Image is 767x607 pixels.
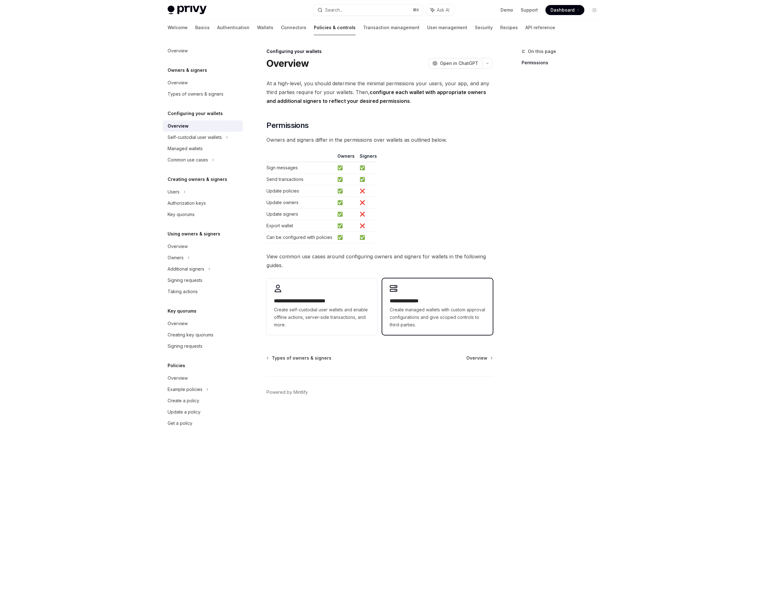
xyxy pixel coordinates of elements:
[168,47,188,55] div: Overview
[266,58,309,69] h1: Overview
[168,408,201,416] div: Update a policy
[390,306,485,329] span: Create managed wallets with custom approval configurations and give scoped controls to third-part...
[335,162,357,174] td: ✅
[274,306,369,329] span: Create self-custodial user wallets and enable offline actions, server-side transactions, and more.
[335,232,357,243] td: ✅
[266,120,308,130] span: Permissions
[357,185,377,197] td: ❌
[168,199,206,207] div: Authorization keys
[168,230,220,238] h5: Using owners & signers
[168,20,188,35] a: Welcome
[168,122,189,130] div: Overview
[168,420,192,427] div: Get a policy
[266,162,335,174] td: Sign messages
[266,185,335,197] td: Update policies
[440,60,478,66] span: Open in ChatGPT
[163,318,243,329] a: Overview
[266,252,493,270] span: View common use cases around configuring owners and signers for wallets in the following guides.
[168,134,222,141] div: Self-custodial user wallets
[163,45,243,56] a: Overview
[163,120,243,132] a: Overview
[357,197,377,208] td: ❌
[266,232,335,243] td: Can be configured with policies
[335,153,357,162] th: Owners
[168,243,188,250] div: Overview
[382,278,493,335] a: **** **** *****Create managed wallets with custom approval configurations and give scoped control...
[168,397,199,404] div: Create a policy
[413,8,419,13] span: ⌘ K
[545,5,584,15] a: Dashboard
[217,20,249,35] a: Authentication
[466,355,492,361] a: Overview
[267,355,331,361] a: Types of owners & signers
[272,355,331,361] span: Types of owners & signers
[427,20,467,35] a: User management
[168,331,213,339] div: Creating key quorums
[168,145,203,152] div: Managed wallets
[266,135,493,144] span: Owners and signers differ in the permissions over wallets as outlined below.
[168,211,195,218] div: Key quorums
[357,174,377,185] td: ✅
[522,58,604,68] a: Permissions
[266,79,493,105] span: At a high-level, you should determine the minimal permissions your users, your app, and any third...
[168,288,198,295] div: Taking actions
[163,418,243,429] a: Get a policy
[357,153,377,162] th: Signers
[168,265,204,273] div: Additional signers
[163,241,243,252] a: Overview
[335,174,357,185] td: ✅
[195,20,210,35] a: Basics
[357,232,377,243] td: ✅
[168,176,227,183] h5: Creating owners & signers
[168,362,185,369] h5: Policies
[163,88,243,100] a: Types of owners & signers
[550,7,575,13] span: Dashboard
[163,406,243,418] a: Update a policy
[163,329,243,340] a: Creating key quorums
[168,277,202,284] div: Signing requests
[335,220,357,232] td: ✅
[281,20,306,35] a: Connectors
[163,372,243,384] a: Overview
[335,185,357,197] td: ✅
[363,20,420,35] a: Transaction management
[266,197,335,208] td: Update owners
[168,254,184,261] div: Owners
[168,188,180,196] div: Users
[521,7,538,13] a: Support
[357,162,377,174] td: ✅
[168,307,196,315] h5: Key quorums
[266,389,308,395] a: Powered by Mintlify
[325,6,343,14] div: Search...
[168,79,188,87] div: Overview
[266,89,486,104] strong: configure each wallet with appropriate owners and additional signers to reflect your desired perm...
[168,386,202,393] div: Example policies
[426,4,454,16] button: Ask AI
[266,48,493,55] div: Configuring your wallets
[500,20,518,35] a: Recipes
[163,286,243,297] a: Taking actions
[257,20,273,35] a: Wallets
[528,48,556,55] span: On this page
[466,355,487,361] span: Overview
[428,58,482,69] button: Open in ChatGPT
[168,110,223,117] h5: Configuring your wallets
[313,4,423,16] button: Search...⌘K
[163,340,243,352] a: Signing requests
[163,275,243,286] a: Signing requests
[163,143,243,154] a: Managed wallets
[168,66,207,74] h5: Owners & signers
[168,156,208,164] div: Common use cases
[266,220,335,232] td: Export wallet
[475,20,493,35] a: Security
[163,77,243,88] a: Overview
[314,20,356,35] a: Policies & controls
[168,90,223,98] div: Types of owners & signers
[168,6,206,14] img: light logo
[335,208,357,220] td: ✅
[335,197,357,208] td: ✅
[357,220,377,232] td: ❌
[357,208,377,220] td: ❌
[501,7,513,13] a: Demo
[163,395,243,406] a: Create a policy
